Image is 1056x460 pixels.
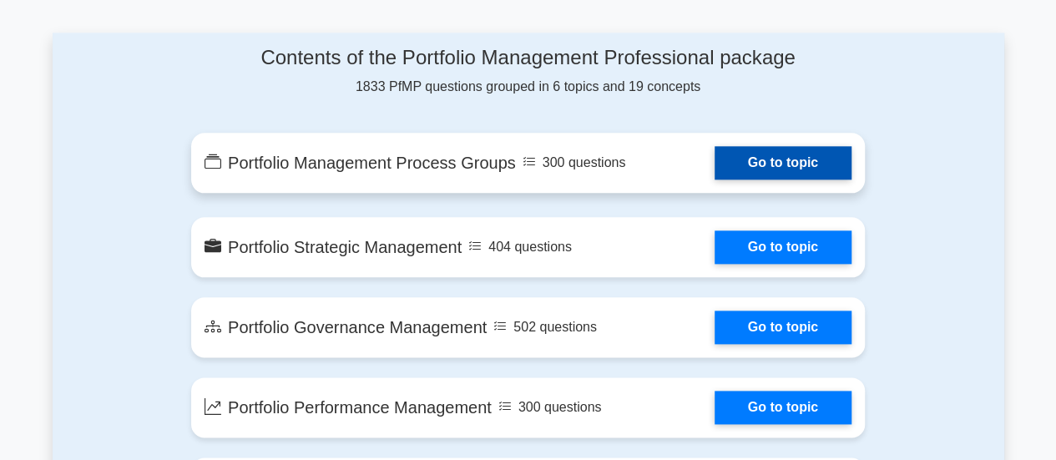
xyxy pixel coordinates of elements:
[715,146,851,179] a: Go to topic
[715,230,851,264] a: Go to topic
[191,46,865,70] h4: Contents of the Portfolio Management Professional package
[191,46,865,97] div: 1833 PfMP questions grouped in 6 topics and 19 concepts
[715,311,851,344] a: Go to topic
[715,391,851,424] a: Go to topic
